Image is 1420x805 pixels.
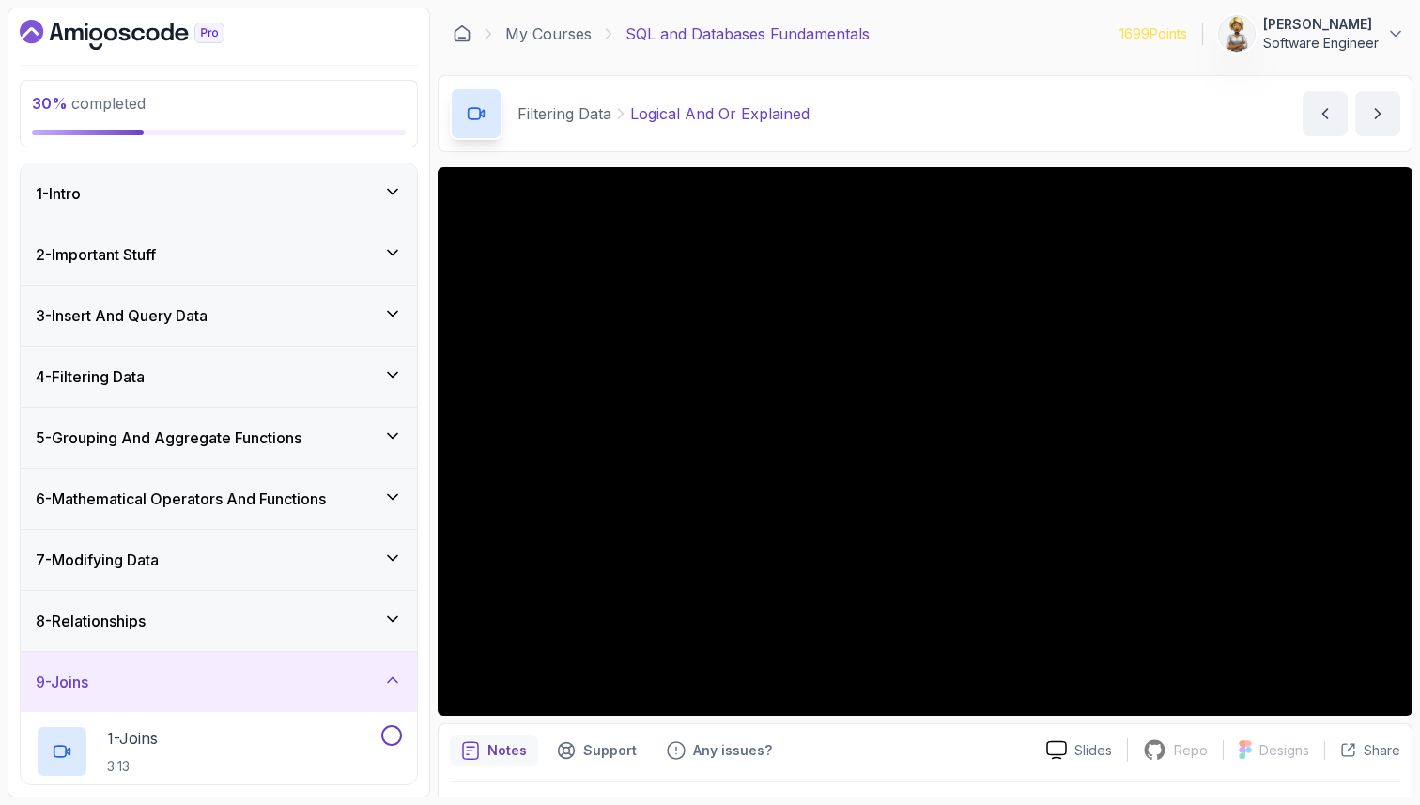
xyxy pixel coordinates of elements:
[21,591,417,651] button: 8-Relationships
[21,286,417,346] button: 3-Insert And Query Data
[693,741,772,760] p: Any issues?
[21,224,417,285] button: 2-Important Stuff
[1364,741,1400,760] p: Share
[487,741,527,760] p: Notes
[36,304,208,327] h3: 3 - Insert And Query Data
[625,23,870,45] p: SQL and Databases Fundamentals
[438,167,1412,716] iframe: 5 - Logical and OR Explained
[21,347,417,407] button: 4-Filtering Data
[32,94,68,113] span: 30 %
[1263,34,1379,53] p: Software Engineer
[1219,16,1255,52] img: user profile image
[630,102,810,125] p: Logical And Or Explained
[1119,24,1187,43] p: 1699 Points
[107,757,158,776] p: 3:13
[450,735,538,766] button: notes button
[32,94,146,113] span: completed
[1218,15,1405,53] button: user profile image[PERSON_NAME]Software Engineer
[21,652,417,712] button: 9-Joins
[583,741,637,760] p: Support
[21,408,417,468] button: 5-Grouping And Aggregate Functions
[21,469,417,529] button: 6-Mathematical Operators And Functions
[107,727,158,750] p: 1 - Joins
[36,182,81,205] h3: 1 - Intro
[505,23,592,45] a: My Courses
[36,365,145,388] h3: 4 - Filtering Data
[1355,91,1400,136] button: next content
[20,20,268,50] a: Dashboard
[36,725,402,778] button: 1-Joins3:13
[546,735,648,766] button: Support button
[36,243,156,266] h3: 2 - Important Stuff
[36,426,301,449] h3: 5 - Grouping And Aggregate Functions
[1303,91,1348,136] button: previous content
[1324,741,1400,760] button: Share
[36,671,88,693] h3: 9 - Joins
[36,549,159,571] h3: 7 - Modifying Data
[21,530,417,590] button: 7-Modifying Data
[1263,15,1379,34] p: [PERSON_NAME]
[453,24,471,43] a: Dashboard
[1174,741,1208,760] p: Repo
[21,163,417,224] button: 1-Intro
[36,488,326,510] h3: 6 - Mathematical Operators And Functions
[517,102,611,125] p: Filtering Data
[1259,741,1309,760] p: Designs
[656,735,783,766] button: Feedback button
[1031,740,1127,760] a: Slides
[1074,741,1112,760] p: Slides
[36,610,146,632] h3: 8 - Relationships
